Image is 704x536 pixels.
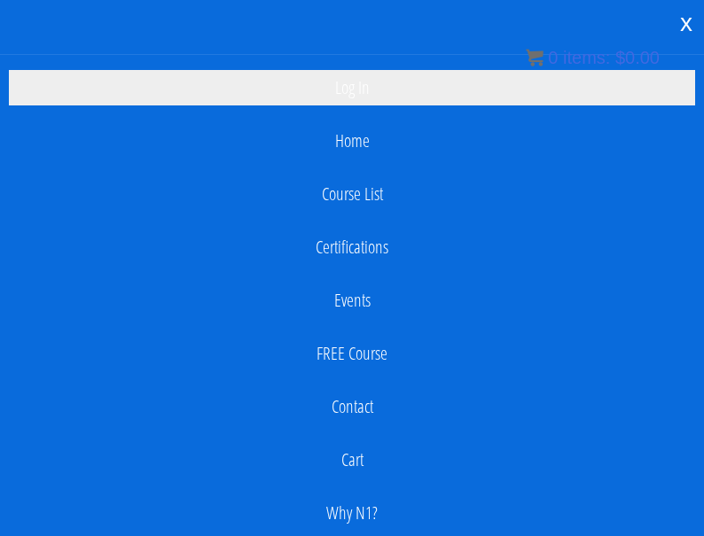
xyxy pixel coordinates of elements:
a: 0 items: $0.00 [526,48,660,67]
a: FREE Course [9,336,695,371]
a: Certifications [9,229,695,265]
a: Contact [9,389,695,424]
span: $ [615,48,625,67]
a: Course List [9,176,695,212]
a: Events [9,283,695,318]
a: Log In [9,70,695,105]
div: x [669,4,704,42]
span: items: [563,48,610,67]
span: 0 [548,48,558,67]
a: Home [9,123,695,159]
bdi: 0.00 [615,48,660,67]
a: Cart [9,442,695,478]
a: Why N1? [9,495,695,531]
img: icon11.png [526,49,544,66]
